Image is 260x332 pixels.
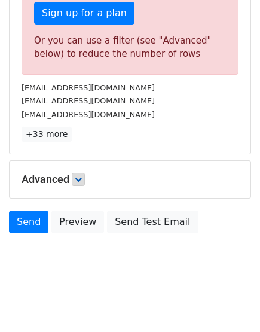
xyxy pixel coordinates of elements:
[34,34,226,61] div: Or you can use a filter (see "Advanced" below) to reduce the number of rows
[9,211,48,233] a: Send
[107,211,198,233] a: Send Test Email
[22,96,155,105] small: [EMAIL_ADDRESS][DOMAIN_NAME]
[34,2,134,25] a: Sign up for a plan
[22,110,155,119] small: [EMAIL_ADDRESS][DOMAIN_NAME]
[22,127,72,142] a: +33 more
[200,275,260,332] iframe: Chat Widget
[22,173,238,186] h5: Advanced
[51,211,104,233] a: Preview
[22,83,155,92] small: [EMAIL_ADDRESS][DOMAIN_NAME]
